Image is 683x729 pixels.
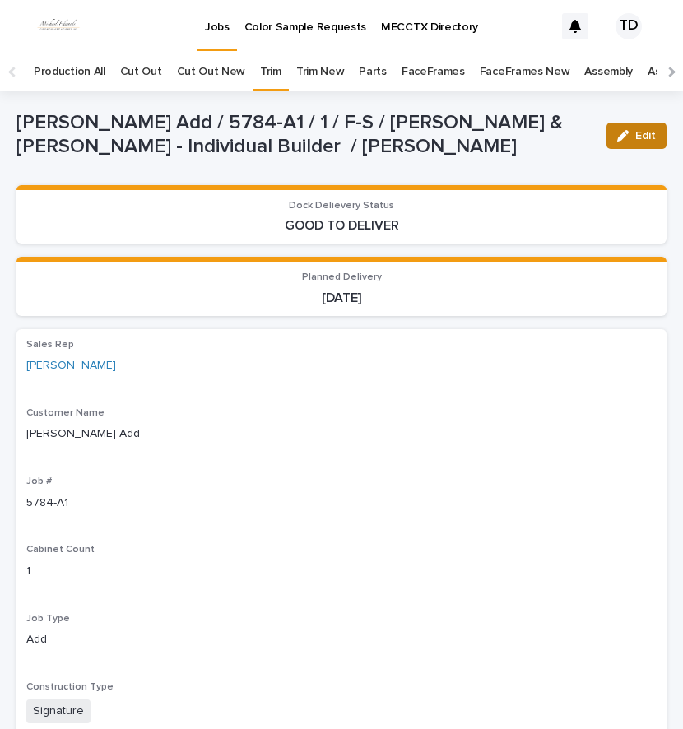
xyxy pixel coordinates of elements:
a: [PERSON_NAME] [26,357,116,374]
span: Customer Name [26,408,105,418]
span: Sales Rep [26,340,74,350]
span: Job # [26,476,52,486]
a: Parts [359,53,386,91]
a: Cut Out New [177,53,246,91]
a: FaceFrames New [480,53,570,91]
p: 1 [26,563,657,580]
p: [DATE] [26,290,657,306]
p: [PERSON_NAME] Add / 5784-A1 / 1 / F-S / [PERSON_NAME] & [PERSON_NAME] - Individual Builder / [PER... [16,111,593,159]
p: [PERSON_NAME] Add [26,425,657,443]
div: TD [616,13,642,39]
p: GOOD TO DELIVER [26,218,657,234]
a: Trim New [296,53,345,91]
a: Trim [260,53,281,91]
span: Cabinet Count [26,545,95,555]
button: Edit [606,123,667,149]
span: Dock Delievery Status [289,201,394,211]
a: Production All [34,53,105,91]
a: Cut Out [120,53,162,91]
p: Add [26,631,657,648]
a: Assembly [584,53,633,91]
p: 5784-A1 [26,495,657,512]
span: Job Type [26,614,70,624]
a: FaceFrames [402,53,465,91]
span: Planned Delivery [302,272,382,282]
span: Signature [26,699,91,723]
img: dhEtdSsQReaQtgKTuLrt [33,10,84,43]
span: Edit [635,130,656,142]
span: Construction Type [26,682,114,692]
